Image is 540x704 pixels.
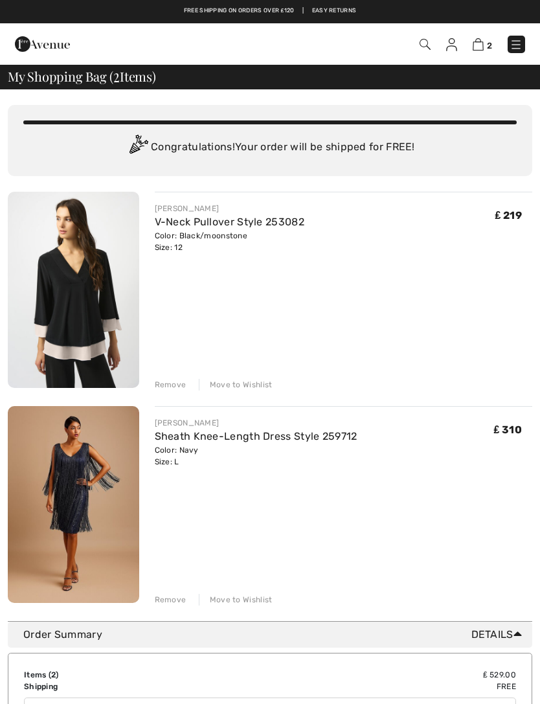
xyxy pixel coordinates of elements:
[8,70,156,83] span: My Shopping Bag ( Items)
[155,216,304,228] a: V-Neck Pullover Style 253082
[15,31,70,57] img: 1ère Avenue
[155,444,357,468] div: Color: Navy Size: L
[23,135,517,161] div: Congratulations! Your order will be shipped for FREE!
[24,681,234,692] td: Shipping
[234,669,516,681] td: ₤ 529.00
[199,379,273,391] div: Move to Wishlist
[24,669,234,681] td: Items ( )
[51,670,56,679] span: 2
[446,38,457,51] img: My Info
[125,135,151,161] img: Congratulation2.svg
[494,424,522,436] span: ₤ 310
[199,594,273,606] div: Move to Wishlist
[113,67,120,84] span: 2
[302,6,304,16] span: |
[234,681,516,692] td: Free
[155,417,357,429] div: [PERSON_NAME]
[8,406,139,603] img: Sheath Knee-Length Dress Style 259712
[473,36,492,52] a: 2
[8,192,139,388] img: V-Neck Pullover Style 253082
[155,430,357,442] a: Sheath Knee-Length Dress Style 259712
[473,38,484,51] img: Shopping Bag
[155,230,304,253] div: Color: Black/moonstone Size: 12
[155,203,304,214] div: [PERSON_NAME]
[487,41,492,51] span: 2
[15,37,70,49] a: 1ère Avenue
[471,627,527,642] span: Details
[23,627,527,642] div: Order Summary
[420,39,431,50] img: Search
[495,209,522,221] span: ₤ 219
[312,6,357,16] a: Easy Returns
[155,594,186,606] div: Remove
[184,6,295,16] a: Free shipping on orders over ₤120
[510,38,523,51] img: Menu
[155,379,186,391] div: Remove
